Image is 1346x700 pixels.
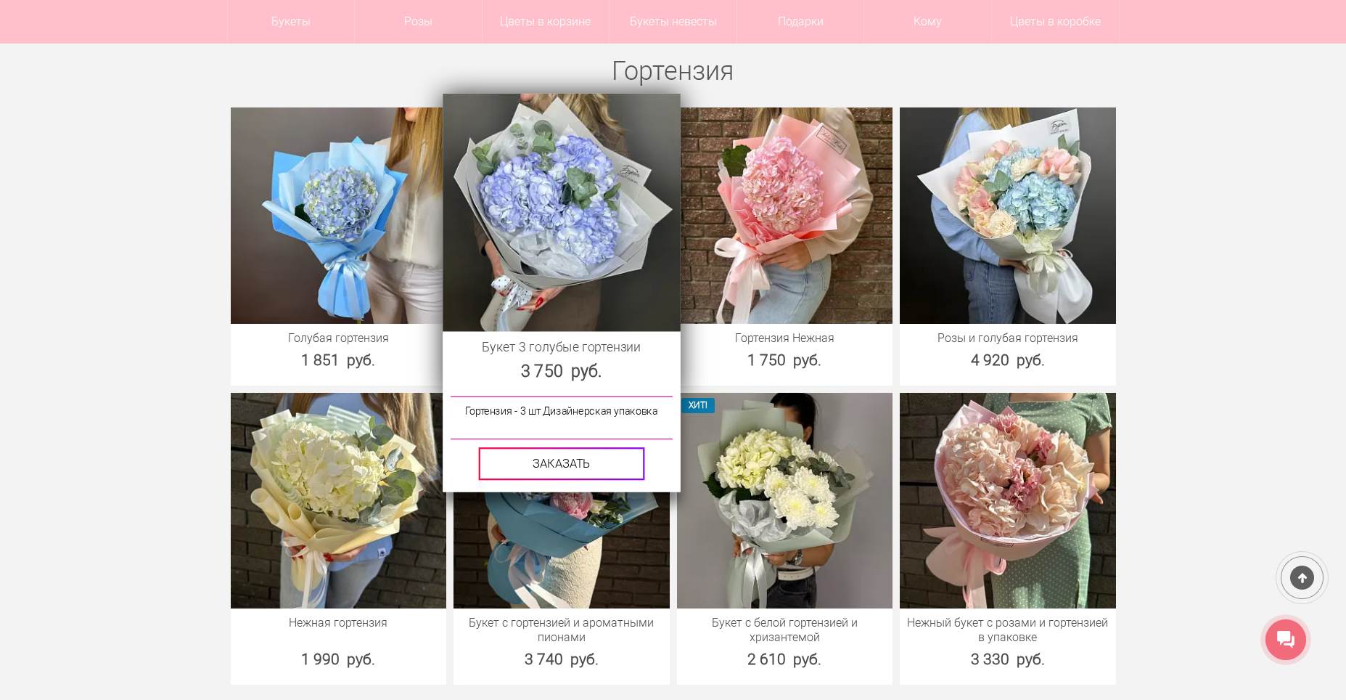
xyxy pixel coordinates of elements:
[231,393,447,609] img: Нежная гортензия
[443,359,680,383] div: 3 750 руб.
[900,393,1116,609] img: Нежный букет с розами и гортензией в упаковке
[454,393,670,609] img: Букет с гортензией и ароматными пионами
[900,648,1116,670] div: 3 330 руб.
[231,648,447,670] div: 1 990 руб.
[238,331,440,346] a: Голубая гортензия
[684,616,886,645] a: Букет с белой гортензией и хризантемой
[231,349,447,371] div: 1 851 руб.
[907,616,1109,645] a: Нежный букет с розами и гортензией в упаковке
[677,349,893,371] div: 1 750 руб.
[451,340,672,356] a: Букет 3 голубые гортензии
[900,107,1116,324] img: Розы и голубая гортензия
[454,648,670,670] div: 3 740 руб.
[684,331,886,346] a: Гортензия Нежная
[677,393,893,609] img: Букет с белой гортензией и хризантемой
[238,616,440,630] a: Нежная гортензия
[681,398,715,413] span: ХИТ!
[451,396,673,439] div: Гортензия - 3 шт Дизайнерская упаковка
[231,107,447,324] img: Голубая гортензия
[900,349,1116,371] div: 4 920 руб.
[907,331,1109,346] a: Розы и голубая гортензия
[612,56,734,86] a: Гортензия
[677,648,893,670] div: 2 610 руб.
[443,94,680,331] img: Букет 3 голубые гортензии
[677,107,893,324] img: Гортензия Нежная
[461,616,662,645] a: Букет с гортензией и ароматными пионами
